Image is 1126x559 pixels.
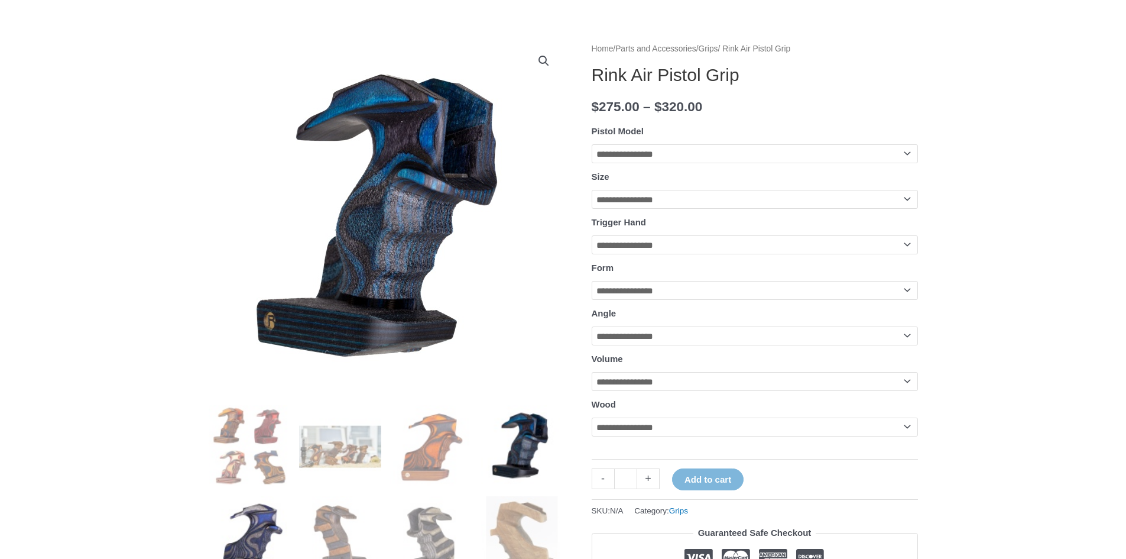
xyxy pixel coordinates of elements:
[533,50,554,72] a: View full-screen image gallery
[610,506,624,515] span: N/A
[209,405,291,487] img: Rink Air Pistol Grip
[693,525,816,541] legend: Guaranteed Safe Checkout
[592,99,599,114] span: $
[592,64,918,86] h1: Rink Air Pistol Grip
[669,506,688,515] a: Grips
[592,354,623,364] label: Volume
[634,503,688,518] span: Category:
[592,503,624,518] span: SKU:
[699,44,718,53] a: Grips
[592,308,616,318] label: Angle
[654,99,662,114] span: $
[592,41,918,57] nav: Breadcrumb
[592,217,647,227] label: Trigger Hand
[592,99,640,114] bdi: 275.00
[299,405,381,487] img: Rink Air Pistol Grip - Image 2
[592,126,644,136] label: Pistol Model
[592,468,614,489] a: -
[654,99,702,114] bdi: 320.00
[614,468,637,489] input: Product quantity
[615,44,696,53] a: Parts and Accessories
[637,468,660,489] a: +
[390,405,472,487] img: Rink Air Pistol Grip - Image 3
[643,99,651,114] span: –
[592,399,616,409] label: Wood
[592,263,614,273] label: Form
[672,468,744,490] button: Add to cart
[481,405,563,487] img: Rink Air Pistol Grip - Image 4
[592,44,614,53] a: Home
[592,172,609,182] label: Size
